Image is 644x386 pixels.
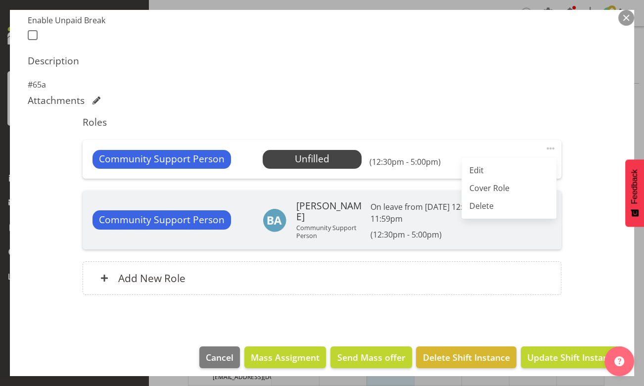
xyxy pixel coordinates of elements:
[370,201,536,225] p: On leave from [DATE] 12:00am until [DATE] 11:59pm
[99,213,225,227] span: Community Support Person
[199,346,240,368] button: Cancel
[416,346,516,368] button: Delete Shift Instance
[296,224,363,240] p: Community Support Person
[206,351,233,364] span: Cancel
[369,157,441,167] h6: (12:30pm - 5:00pm)
[461,161,556,179] a: Edit
[28,14,166,26] label: Enable Unpaid Break
[614,356,624,366] img: help-xxl-2.png
[118,272,185,285] h6: Add New Role
[244,346,326,368] button: Mass Assigment
[263,208,286,232] img: bibi-ali4942.jpg
[296,200,363,222] h6: [PERSON_NAME]
[370,230,536,240] h6: (12:30pm - 5:00pm)
[83,116,561,128] h5: Roles
[28,95,85,106] h5: Attachments
[99,152,225,166] span: Community Support Person
[630,169,639,204] span: Feedback
[330,346,412,368] button: Send Mass offer
[28,79,616,91] p: #65a
[461,197,556,215] a: Delete
[251,351,320,364] span: Mass Assigment
[295,152,329,165] span: Unfilled
[461,179,556,197] a: Cover Role
[337,351,405,364] span: Send Mass offer
[28,55,616,67] h5: Description
[625,159,644,227] button: Feedback - Show survey
[521,346,624,368] button: Update Shift Instance
[527,351,618,364] span: Update Shift Instance
[423,351,510,364] span: Delete Shift Instance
